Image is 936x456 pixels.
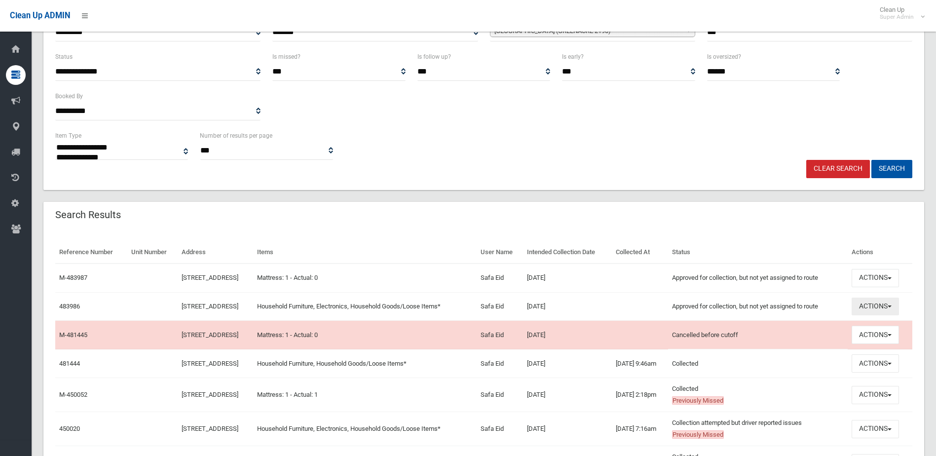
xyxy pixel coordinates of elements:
[523,412,612,446] td: [DATE]
[178,241,253,264] th: Address
[182,303,238,310] a: [STREET_ADDRESS]
[523,292,612,321] td: [DATE]
[55,130,81,141] label: Item Type
[672,430,724,439] span: Previously Missed
[875,6,924,21] span: Clean Up
[523,321,612,349] td: [DATE]
[272,51,300,62] label: Is missed?
[668,241,848,264] th: Status
[59,303,80,310] a: 483986
[59,331,87,339] a: M-481445
[852,298,899,316] button: Actions
[707,51,741,62] label: Is oversized?
[200,130,272,141] label: Number of results per page
[668,412,848,446] td: Collection attempted but driver reported issues
[417,51,451,62] label: Is follow up?
[852,354,899,373] button: Actions
[668,378,848,412] td: Collected
[59,425,80,432] a: 450020
[55,51,73,62] label: Status
[182,391,238,398] a: [STREET_ADDRESS]
[672,396,724,405] span: Previously Missed
[59,274,87,281] a: M-483987
[477,412,523,446] td: Safa Eid
[182,274,238,281] a: [STREET_ADDRESS]
[612,241,668,264] th: Collected At
[523,378,612,412] td: [DATE]
[523,349,612,378] td: [DATE]
[612,378,668,412] td: [DATE] 2:18pm
[668,264,848,292] td: Approved for collection, but not yet assigned to route
[253,292,477,321] td: Household Furniture, Electronics, Household Goods/Loose Items*
[477,349,523,378] td: Safa Eid
[10,11,70,20] span: Clean Up ADMIN
[871,160,912,178] button: Search
[668,321,848,349] td: Cancelled before cutoff
[253,349,477,378] td: Household Furniture, Household Goods/Loose Items*
[612,412,668,446] td: [DATE] 7:16am
[59,360,80,367] a: 481444
[127,241,178,264] th: Unit Number
[523,264,612,292] td: [DATE]
[668,292,848,321] td: Approved for collection, but not yet assigned to route
[182,360,238,367] a: [STREET_ADDRESS]
[55,91,83,102] label: Booked By
[523,241,612,264] th: Intended Collection Date
[253,321,477,349] td: Mattress: 1 - Actual: 0
[477,292,523,321] td: Safa Eid
[55,241,127,264] th: Reference Number
[59,391,87,398] a: M-450052
[182,425,238,432] a: [STREET_ADDRESS]
[477,264,523,292] td: Safa Eid
[253,264,477,292] td: Mattress: 1 - Actual: 0
[852,420,899,438] button: Actions
[477,378,523,412] td: Safa Eid
[253,241,477,264] th: Items
[43,205,133,225] header: Search Results
[848,241,912,264] th: Actions
[477,321,523,349] td: Safa Eid
[182,331,238,339] a: [STREET_ADDRESS]
[253,378,477,412] td: Mattress: 1 - Actual: 1
[852,386,899,404] button: Actions
[852,269,899,287] button: Actions
[806,160,870,178] a: Clear Search
[668,349,848,378] td: Collected
[253,412,477,446] td: Household Furniture, Electronics, Household Goods/Loose Items*
[852,326,899,344] button: Actions
[612,349,668,378] td: [DATE] 9:46am
[880,13,914,21] small: Super Admin
[562,51,584,62] label: Is early?
[477,241,523,264] th: User Name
